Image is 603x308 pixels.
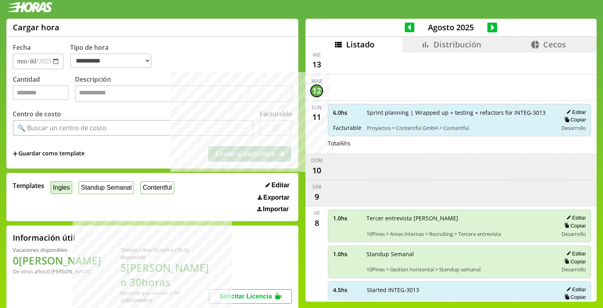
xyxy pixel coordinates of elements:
[18,124,106,132] div: 🔍 Buscar un centro de costo
[209,289,292,304] button: Solicitar Licencia
[562,230,586,237] span: Desarrollo
[13,110,61,118] label: Centro de costo
[13,149,18,158] span: +
[263,206,289,213] span: Importar
[333,286,361,294] span: 4.5 hs
[13,149,85,158] span: +Guardar como template
[562,124,586,131] span: Desarrollo
[79,181,134,194] button: Standup Semanal
[367,124,552,131] span: Proyectos > Contentful GmbH > Contentful
[346,39,374,50] span: Listado
[13,22,59,33] h1: Cargar hora
[367,286,552,294] span: Started INTEG-3013
[120,261,209,289] h1: 5 [PERSON_NAME] o 30 horas
[333,214,361,222] span: 1.0 hs
[13,181,44,190] span: Templates
[120,289,209,304] div: Recordá que vencen a fin de
[562,294,586,300] button: Copiar
[333,109,361,116] span: 6.0 hs
[272,182,290,189] span: Editar
[305,53,597,301] div: scrollable content
[328,139,591,147] div: Total 6 hs
[13,232,75,243] h2: Información útil
[313,51,321,58] div: mié
[260,110,292,118] label: Facturable
[13,253,101,268] h1: 0 [PERSON_NAME]
[564,109,586,116] button: Editar
[562,266,586,273] span: Desarrollo
[562,116,586,123] button: Copiar
[13,85,69,100] input: Cantidad
[333,124,361,131] span: Facturable
[311,78,322,84] div: mar
[120,246,209,261] div: Tiempo Libre Optativo (TiLO) disponible
[13,75,75,104] label: Cantidad
[312,104,321,111] div: lun
[367,250,552,258] span: Standup Semanal
[564,250,586,257] button: Editar
[367,214,552,222] span: Tercer entrevista [PERSON_NAME]
[263,194,290,201] span: Exportar
[70,53,152,68] select: Tipo de hora
[313,210,320,216] div: vie
[414,22,487,33] span: Agosto 2025
[310,111,323,124] div: 11
[6,2,53,12] img: logotipo
[564,286,586,293] button: Editar
[263,181,292,189] button: Editar
[13,268,101,275] div: De otros años: 0 [PERSON_NAME]
[310,84,323,97] div: 12
[562,222,586,229] button: Copiar
[126,296,152,304] b: Diciembre
[333,250,361,258] span: 1.0 hs
[562,258,586,265] button: Copiar
[75,75,292,104] label: Descripción
[51,181,72,194] button: Ingles
[311,157,323,164] div: dom
[13,246,101,253] div: Vacaciones disponibles
[310,164,323,177] div: 10
[312,183,321,190] div: sáb
[75,85,292,102] textarea: Descripción
[255,194,292,202] button: Exportar
[310,58,323,71] div: 13
[434,39,481,50] span: Distribución
[70,43,158,69] label: Tipo de hora
[543,39,566,50] span: Cecos
[219,293,272,300] span: Solicitar Licencia
[367,266,552,273] span: 10Pines > Gestion horizontal > Standup semanal
[140,181,174,194] button: Contentful
[310,216,323,229] div: 8
[310,190,323,203] div: 9
[367,109,552,116] span: Sprint planning | Wrapped up + testing + refactors for INTEG-3013
[13,43,31,52] label: Fecha
[367,230,552,237] span: 10Pines > Areas internas > Recruiting > Tercera entrevista
[564,214,586,221] button: Editar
